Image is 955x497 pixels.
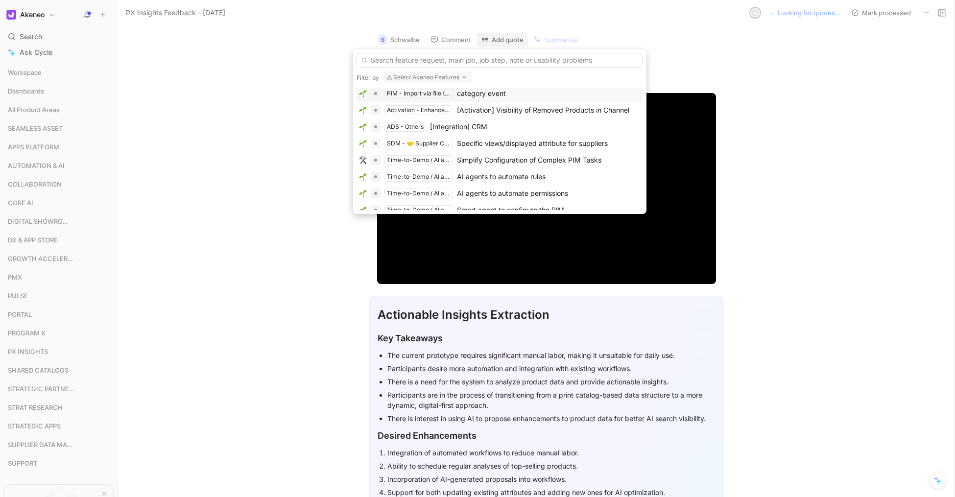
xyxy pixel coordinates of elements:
img: 🛠️ [359,156,367,164]
img: 🌱 [359,90,367,97]
div: Filter by [357,74,379,82]
div: SDM - 🤝 Supplier Collaboration [387,139,451,148]
img: 🌱 [359,206,367,214]
input: Search feature request, main job, job step, note or usability problems [357,53,643,68]
div: [Activation] Visibility of Removed Products in Channel [457,104,629,116]
button: Select Akeneo Features [383,71,472,83]
div: Smart agent to configure the PIM [457,204,564,216]
div: [Integration] CRM [430,121,487,133]
div: Simplify Configuration of Complex PIM Tasks [457,154,601,166]
div: AI agents to automate permissions [457,188,568,199]
div: category event [457,88,506,99]
div: Time-to-Demo / AI agents - Impact definition [387,155,451,165]
div: Activation - Enhanced content [387,105,451,115]
img: 🌱 [359,140,367,147]
img: 🌱 [359,123,367,131]
img: 🌱 [359,106,367,114]
div: AI agents to automate rules [457,171,546,183]
div: PIM - Import via file (Tailored Import) [387,89,451,98]
div: Time-to-Demo / AI agents - Impact definition [387,172,451,182]
div: ADS - Others [387,122,424,132]
img: 🌱 [359,189,367,197]
div: Specific views/displayed attribute for suppliers [457,138,608,149]
div: Time-to-Demo / AI agents - Impact definition [387,189,451,198]
img: 🌱 [359,173,367,181]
